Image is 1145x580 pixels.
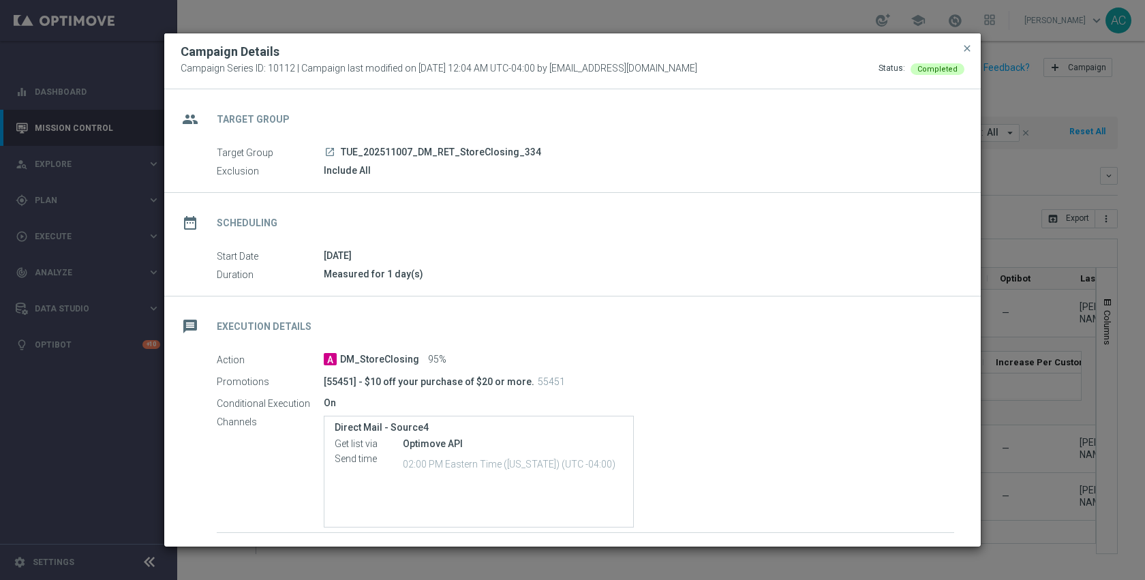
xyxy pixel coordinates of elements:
[538,376,565,388] p: 55451
[917,65,958,74] span: Completed
[217,376,324,388] label: Promotions
[324,164,954,177] div: Include All
[962,43,973,54] span: close
[217,320,311,333] h2: Execution Details
[341,147,541,159] span: TUE_202511007_DM_RET_StoreClosing_334
[178,211,202,235] i: date_range
[181,63,697,75] span: Campaign Series ID: 10112 | Campaign last modified on [DATE] 12:04 AM UTC-04:00 by [EMAIL_ADDRESS...
[428,354,446,366] span: 95%
[324,353,337,365] span: A
[217,397,324,410] label: Conditional Execution
[335,438,403,451] label: Get list via
[324,249,954,262] div: [DATE]
[217,354,324,366] label: Action
[217,165,324,177] label: Exclusion
[403,437,623,451] div: Optimove API
[324,267,954,281] div: Measured for 1 day(s)
[217,416,324,428] label: Channels
[324,147,335,157] i: launch
[340,354,419,366] span: DM_StoreClosing
[403,457,623,470] p: 02:00 PM Eastern Time ([US_STATE]) (UTC -04:00)
[217,269,324,281] label: Duration
[324,376,534,388] p: [55451] - $10 off your purchase of $20 or more.
[181,44,279,60] h2: Campaign Details
[879,63,905,75] div: Status:
[178,107,202,132] i: group
[217,113,290,126] h2: Target Group
[335,453,403,465] label: Send time
[217,147,324,159] label: Target Group
[217,250,324,262] label: Start Date
[335,422,623,433] label: Direct Mail - Source4
[324,396,954,410] div: On
[217,217,277,230] h2: Scheduling
[324,147,336,159] a: launch
[178,314,202,339] i: message
[911,63,964,74] colored-tag: Completed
